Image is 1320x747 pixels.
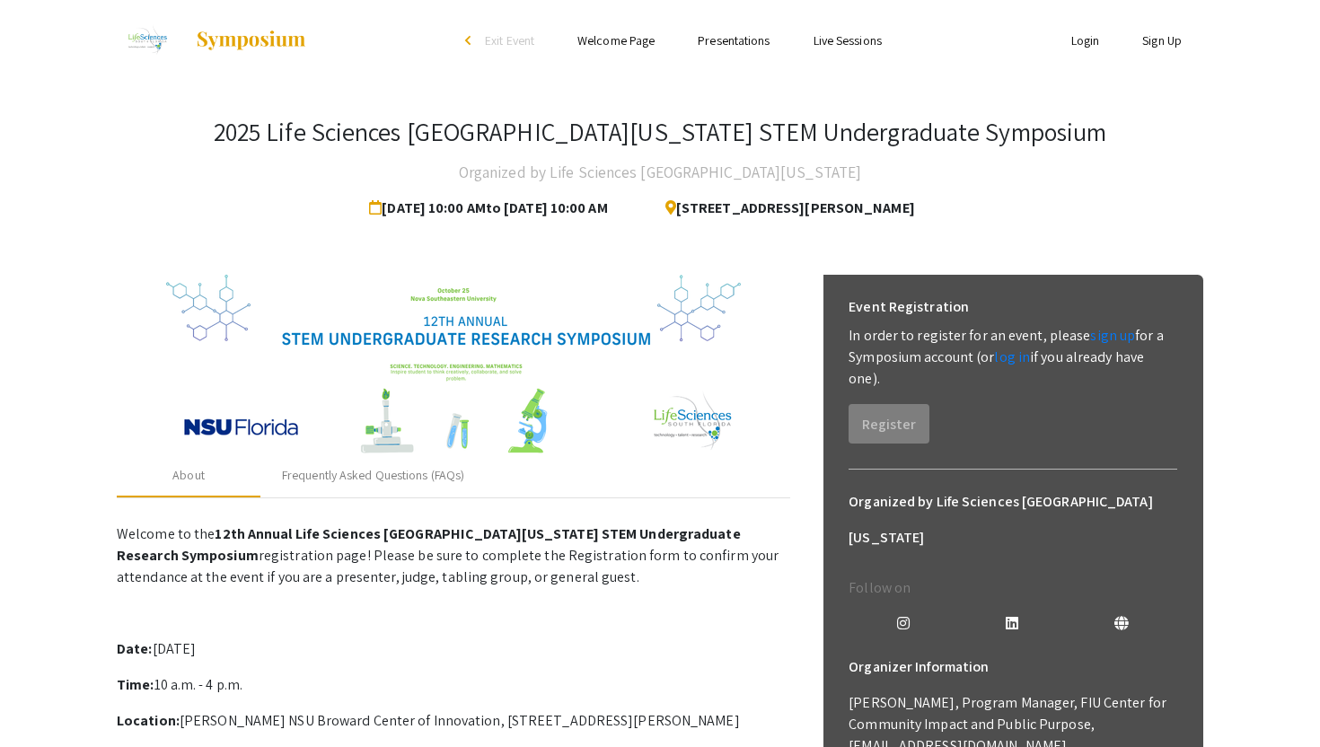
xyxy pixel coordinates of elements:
[849,649,1177,685] h6: Organizer Information
[1071,32,1100,48] a: Login
[117,18,307,63] a: 2025 Life Sciences South Florida STEM Undergraduate Symposium
[166,275,741,454] img: 32153a09-f8cb-4114-bf27-cfb6bc84fc69.png
[117,710,790,732] p: [PERSON_NAME] NSU Broward Center of Innovation, [STREET_ADDRESS][PERSON_NAME]
[465,35,476,46] div: arrow_back_ios
[698,32,770,48] a: Presentations
[117,674,790,696] p: 10 a.m. - 4 p.m.
[117,639,153,658] strong: Date:
[994,347,1030,366] a: log in
[117,675,154,694] strong: Time:
[195,30,307,51] img: Symposium by ForagerOne
[814,32,882,48] a: Live Sessions
[1090,326,1135,345] a: sign up
[117,523,790,588] p: Welcome to the registration page! Please be sure to complete the Registration form to confirm you...
[849,325,1177,390] p: In order to register for an event, please for a Symposium account (or if you already have one).
[13,666,76,734] iframe: Chat
[577,32,655,48] a: Welcome Page
[1142,32,1182,48] a: Sign Up
[849,404,929,444] button: Register
[117,638,790,660] p: [DATE]
[117,18,177,63] img: 2025 Life Sciences South Florida STEM Undergraduate Symposium
[214,117,1107,147] h3: 2025 Life Sciences [GEOGRAPHIC_DATA][US_STATE] STEM Undergraduate Symposium
[849,577,1177,599] p: Follow on
[369,190,614,226] span: [DATE] 10:00 AM to [DATE] 10:00 AM
[651,190,915,226] span: [STREET_ADDRESS][PERSON_NAME]
[117,524,741,565] strong: 12th Annual Life Sciences [GEOGRAPHIC_DATA][US_STATE] STEM Undergraduate Research Symposium
[282,466,464,485] div: Frequently Asked Questions (FAQs)
[849,289,969,325] h6: Event Registration
[117,711,180,730] strong: Location:
[849,484,1177,556] h6: Organized by Life Sciences [GEOGRAPHIC_DATA][US_STATE]
[172,466,205,485] div: About
[459,154,861,190] h4: Organized by Life Sciences [GEOGRAPHIC_DATA][US_STATE]
[485,32,534,48] span: Exit Event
